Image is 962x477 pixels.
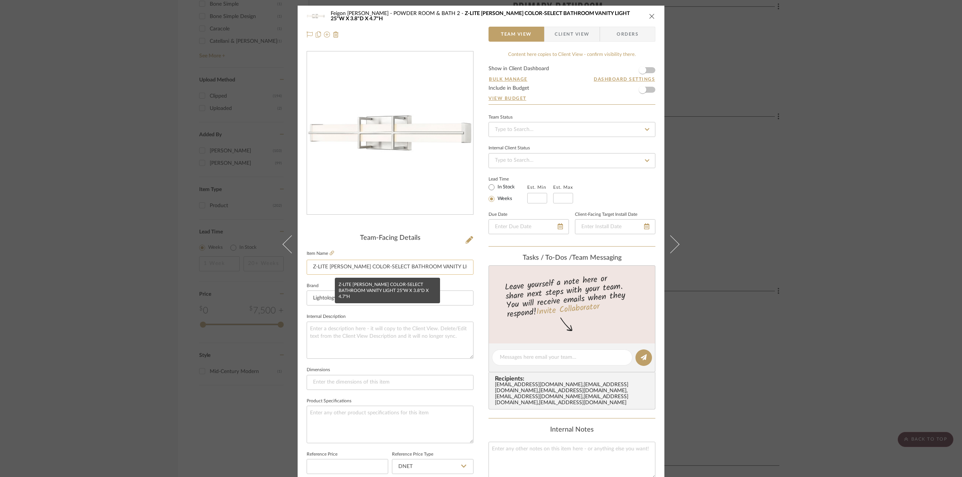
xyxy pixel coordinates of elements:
[489,176,527,182] label: Lead Time
[333,32,339,38] img: Remove from project
[393,11,465,16] span: POWDER ROOM & BATH 2
[307,368,330,372] label: Dimensions
[489,116,513,119] div: Team Status
[489,146,530,150] div: Internal Client Status
[331,11,393,16] span: Feigon [PERSON_NAME]
[307,284,319,288] label: Brand
[307,260,473,275] input: Enter Item Name
[501,27,532,42] span: Team View
[307,399,351,403] label: Product Specifications
[575,213,637,217] label: Client-Facing Target Install Date
[489,122,655,137] input: Type to Search…
[608,27,647,42] span: Orders
[495,375,652,382] span: Recipients:
[553,185,573,190] label: Est. Max
[527,185,546,190] label: Est. Min
[489,426,655,434] div: Internal Notes
[331,11,630,21] span: Z-LITE [PERSON_NAME] COLOR-SELECT BATHROOM VANITY LIGHT 25"W X 3.8"D X 4.7"H
[392,453,433,456] label: Reference Price Type
[489,95,655,101] a: View Budget
[307,290,473,305] input: Enter Brand
[489,153,655,168] input: Type to Search…
[307,250,334,257] label: Item Name
[489,254,655,262] div: team Messaging
[488,271,656,321] div: Leave yourself a note here or share next steps with your team. You will receive emails when they ...
[307,234,473,242] div: Team-Facing Details
[307,114,473,152] img: 3d339de5-8346-43a6-b9d8-bee3e4c381a5_436x436.jpg
[489,182,527,203] mat-radio-group: Select item type
[489,76,528,83] button: Bulk Manage
[489,213,507,217] label: Due Date
[307,9,325,24] img: 3d339de5-8346-43a6-b9d8-bee3e4c381a5_48x40.jpg
[575,219,655,234] input: Enter Install Date
[307,114,473,152] div: 0
[555,27,589,42] span: Client View
[523,254,572,261] span: Tasks / To-Dos /
[496,184,515,191] label: In Stock
[307,315,346,319] label: Internal Description
[489,51,655,59] div: Content here copies to Client View - confirm visibility there.
[489,219,569,234] input: Enter Due Date
[593,76,655,83] button: Dashboard Settings
[307,453,337,456] label: Reference Price
[495,382,652,406] div: [EMAIL_ADDRESS][DOMAIN_NAME] , [EMAIL_ADDRESS][DOMAIN_NAME] , [EMAIL_ADDRESS][DOMAIN_NAME] , [EMA...
[649,13,655,20] button: close
[496,196,512,202] label: Weeks
[307,375,473,390] input: Enter the dimensions of this item
[536,300,600,319] a: Invite Collaborator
